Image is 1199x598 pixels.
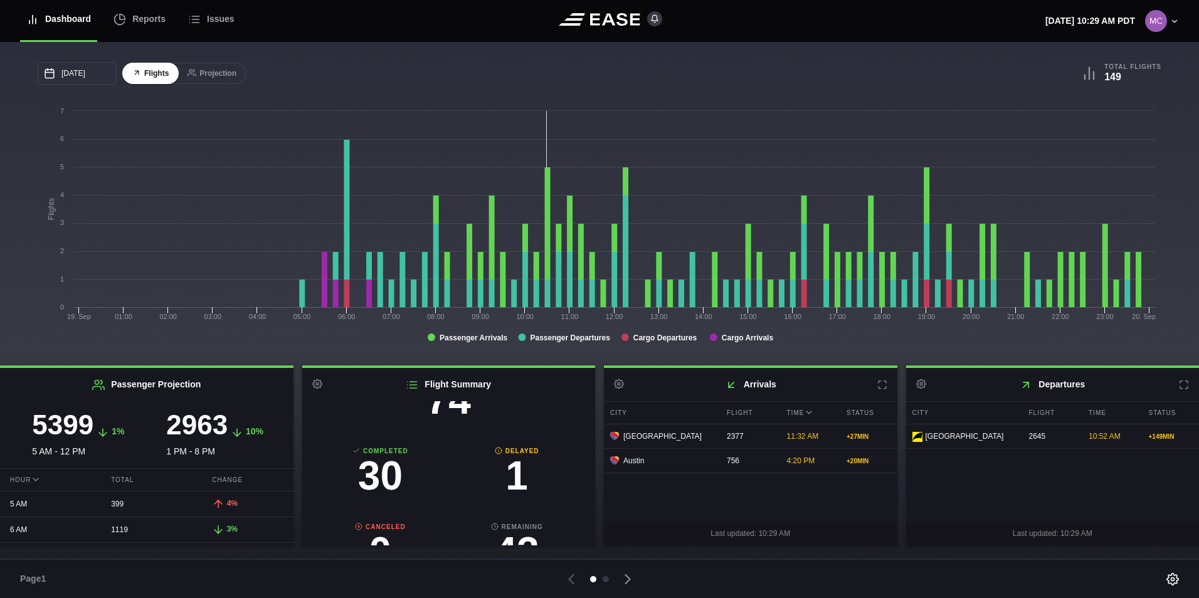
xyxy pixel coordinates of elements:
[312,522,449,578] a: Canceled0
[1052,313,1069,320] text: 22:00
[1132,313,1156,320] tspan: 20. Sep
[633,333,697,342] tspan: Cargo Departures
[312,446,449,456] b: Completed
[650,313,668,320] text: 13:00
[60,163,64,170] text: 5
[60,107,64,115] text: 7
[67,313,91,320] tspan: 19. Sep
[448,532,585,572] h3: 43
[874,313,891,320] text: 18:00
[166,411,228,439] h3: 2963
[101,543,192,567] div: 563
[60,219,64,226] text: 3
[1096,313,1114,320] text: 23:00
[204,313,222,320] text: 03:00
[787,456,815,465] span: 4:20 PM
[1089,432,1121,441] span: 10:52 AM
[1104,71,1121,82] b: 149
[47,198,56,220] tspan: Flights
[1023,424,1080,448] div: 2645
[32,411,93,439] h3: 5399
[828,313,846,320] text: 17:00
[293,313,311,320] text: 05:00
[440,333,508,342] tspan: Passenger Arrivals
[781,402,838,424] div: Time
[60,275,64,283] text: 1
[448,446,585,502] a: Delayed1
[112,426,124,436] span: 1%
[840,402,897,424] div: Status
[847,456,891,466] div: + 20 MIN
[38,62,116,85] input: mm/dd/yyyy
[516,313,534,320] text: 10:00
[906,402,1020,424] div: City
[784,313,801,320] text: 16:00
[604,522,897,545] div: Last updated: 10:29 AM
[448,456,585,496] h3: 1
[20,572,51,585] span: Page 1
[739,313,757,320] text: 15:00
[122,63,179,85] button: Flights
[623,431,702,442] span: [GEOGRAPHIC_DATA]
[721,449,778,473] div: 756
[312,380,586,420] h3: 74
[1145,10,1167,32] img: 1153cdcb26907aa7d1cda5a03a6cdb74
[561,313,579,320] text: 11:00
[10,411,147,458] div: 5 AM - 12 PM
[60,303,64,311] text: 0
[312,456,449,496] h3: 30
[338,313,356,320] text: 06:00
[115,313,132,320] text: 01:00
[101,518,192,542] div: 1119
[227,499,238,508] span: 4%
[847,432,891,441] div: + 27 MIN
[918,313,936,320] text: 19:00
[427,313,445,320] text: 08:00
[312,522,449,532] b: Canceled
[147,411,283,458] div: 1 PM - 8 PM
[159,313,177,320] text: 02:00
[227,525,238,533] span: 3%
[249,313,267,320] text: 04:00
[604,402,717,424] div: City
[448,522,585,532] b: Remaining
[1045,14,1135,28] p: [DATE] 10:29 AM PDT
[101,469,192,491] div: Total
[1023,402,1080,424] div: Flight
[60,191,64,199] text: 4
[472,313,489,320] text: 09:00
[721,402,778,424] div: Flight
[721,424,778,448] div: 2377
[1104,63,1161,71] b: Total Flights
[530,333,610,342] tspan: Passenger Departures
[623,455,644,466] span: Austin
[383,313,400,320] text: 07:00
[101,492,192,516] div: 399
[695,313,712,320] text: 14:00
[1149,432,1193,441] div: + 149 MIN
[177,63,246,85] button: Projection
[1082,402,1139,424] div: Time
[606,313,623,320] text: 12:00
[246,426,263,436] span: 10%
[448,446,585,456] b: Delayed
[202,469,293,491] div: Change
[926,431,1004,442] span: [GEOGRAPHIC_DATA]
[1007,313,1025,320] text: 21:00
[312,446,449,502] a: Completed30
[302,368,596,401] h2: Flight Summary
[722,333,774,342] tspan: Cargo Arrivals
[963,313,980,320] text: 20:00
[787,432,819,441] span: 11:32 AM
[60,135,64,142] text: 6
[60,247,64,254] text: 2
[448,522,585,578] a: Remaining43
[604,368,897,401] h2: Arrivals
[312,532,449,572] h3: 0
